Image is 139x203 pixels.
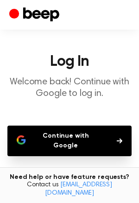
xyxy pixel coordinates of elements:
[9,6,62,24] a: Beep
[45,182,112,197] a: [EMAIL_ADDRESS][DOMAIN_NAME]
[7,126,132,156] button: Continue with Google
[6,181,133,197] span: Contact us
[7,76,132,100] p: Welcome back! Continue with Google to log in.
[7,54,132,69] h1: Log In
